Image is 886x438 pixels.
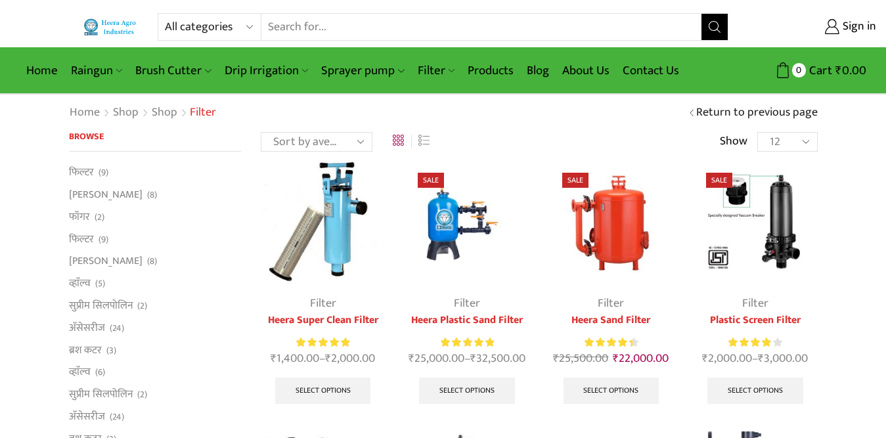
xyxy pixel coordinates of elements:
span: Show [720,133,747,150]
a: Select options for “Plastic Screen Filter” [707,378,803,404]
span: (2) [95,211,104,224]
a: सुप्रीम सिलपोलिन [69,294,133,317]
a: Filter [742,294,768,313]
bdi: 2,000.00 [325,349,375,368]
a: Contact Us [616,55,686,86]
span: – [693,350,817,368]
img: Plastic Screen Filter [693,160,817,284]
a: अ‍ॅसेसरीज [69,405,105,427]
span: Sale [706,173,732,188]
span: (2) [137,388,147,401]
a: 0 Cart ₹0.00 [742,58,866,83]
div: Rated 4.50 out of 5 [585,336,638,349]
a: व्हाॅल्व [69,273,91,295]
span: Sale [562,173,588,188]
button: Search button [701,14,728,40]
span: (9) [99,233,108,246]
a: ब्रश कटर [69,339,102,361]
span: (3) [106,344,116,357]
span: Cart [806,62,832,79]
a: व्हाॅल्व [69,361,91,383]
a: [PERSON_NAME] [69,250,143,273]
a: Filter [411,55,461,86]
a: Shop [112,104,139,121]
a: फिल्टर [69,228,94,250]
a: Heera Super Clean Filter [261,313,385,328]
img: Heera Plastic Sand Filter [405,160,529,284]
span: Rated out of 5 [585,336,632,349]
a: Heera Plastic Sand Filter [405,313,529,328]
a: Select options for “Heera Sand Filter” [564,378,659,404]
span: – [261,350,385,368]
span: Sign in [839,18,876,35]
a: Select options for “Heera Plastic Sand Filter” [419,378,515,404]
select: Shop order [261,132,372,152]
a: फॉगर [69,206,90,228]
span: (24) [110,410,124,424]
span: ₹ [613,349,619,368]
span: ₹ [553,349,559,368]
a: फिल्टर [69,165,94,183]
a: Products [461,55,520,86]
a: Raingun [64,55,129,86]
a: सुप्रीम सिलपोलिन [69,383,133,406]
a: Heera Sand Filter [549,313,673,328]
a: Blog [520,55,556,86]
a: About Us [556,55,616,86]
span: ₹ [470,349,476,368]
span: ₹ [409,349,414,368]
div: Rated 5.00 out of 5 [441,336,494,349]
span: Rated out of 5 [296,336,349,349]
bdi: 25,000.00 [409,349,464,368]
a: Drip Irrigation [218,55,315,86]
a: अ‍ॅसेसरीज [69,317,105,339]
span: Rated out of 5 [728,336,771,349]
a: Plastic Screen Filter [693,313,817,328]
a: Shop [151,104,178,121]
a: Return to previous page [696,104,818,121]
bdi: 32,500.00 [470,349,525,368]
h1: Filter [190,106,216,120]
span: ₹ [325,349,331,368]
bdi: 3,000.00 [758,349,808,368]
a: Home [69,104,100,121]
img: Heera-super-clean-filter [261,160,385,284]
a: Sprayer pump [315,55,410,86]
input: Search for... [261,14,701,40]
span: (8) [147,255,157,268]
span: (5) [95,277,105,290]
span: – [405,350,529,368]
bdi: 2,000.00 [702,349,752,368]
a: Filter [454,294,480,313]
a: Filter [310,294,336,313]
img: Heera Sand Filter [549,160,673,284]
span: (8) [147,188,157,202]
span: 0 [792,63,806,77]
span: Browse [69,129,104,144]
span: (2) [137,299,147,313]
bdi: 25,500.00 [553,349,608,368]
span: (9) [99,166,108,179]
div: Rated 4.00 out of 5 [728,336,782,349]
bdi: 0.00 [835,60,866,81]
a: [PERSON_NAME] [69,184,143,206]
span: Sale [418,173,444,188]
a: Home [20,55,64,86]
a: Sign in [748,15,876,39]
span: Rated out of 5 [441,336,494,349]
a: Select options for “Heera Super Clean Filter” [275,378,371,404]
bdi: 1,400.00 [271,349,319,368]
nav: Breadcrumb [69,104,216,121]
a: Filter [598,294,624,313]
bdi: 22,000.00 [613,349,669,368]
span: (24) [110,322,124,335]
a: Brush Cutter [129,55,217,86]
span: (6) [95,366,105,379]
span: ₹ [758,349,764,368]
span: ₹ [702,349,708,368]
span: ₹ [835,60,842,81]
span: ₹ [271,349,277,368]
div: Rated 5.00 out of 5 [296,336,349,349]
